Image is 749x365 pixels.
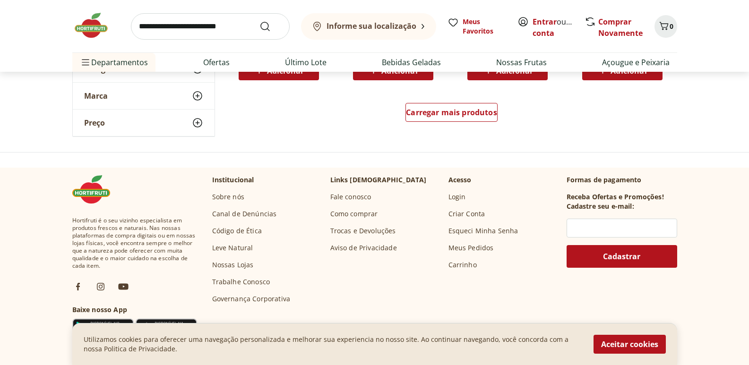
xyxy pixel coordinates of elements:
a: Carregar mais produtos [405,103,498,126]
span: ou [533,16,575,39]
button: Marca [73,83,215,109]
span: Adicionar [496,67,533,75]
span: Carregar mais produtos [406,109,497,116]
h3: Receba Ofertas e Promoções! [567,192,664,202]
b: Informe sua localização [327,21,416,31]
span: Hortifruti é o seu vizinho especialista em produtos frescos e naturais. Nas nossas plataformas de... [72,217,197,270]
a: Nossas Frutas [496,57,547,68]
h3: Baixe nosso App [72,305,197,314]
a: Trocas e Devoluções [330,226,396,236]
span: Adicionar [267,67,304,75]
span: Categoria [84,64,121,74]
a: Entrar [533,17,557,27]
a: Aviso de Privacidade [330,243,397,253]
img: Google Play Icon [72,318,134,337]
span: Preço [84,118,105,127]
h3: Cadastre seu e-mail: [567,202,634,211]
a: Ofertas [203,57,230,68]
a: Comprar Novamente [598,17,643,38]
a: Bebidas Geladas [382,57,441,68]
a: Canal de Denúncias [212,209,277,219]
a: Código de Ética [212,226,262,236]
a: Meus Pedidos [448,243,494,253]
a: Esqueci Minha Senha [448,226,518,236]
a: Criar conta [533,17,585,38]
a: Governança Corporativa [212,294,291,304]
p: Utilizamos cookies para oferecer uma navegação personalizada e melhorar sua experiencia no nosso ... [84,335,582,354]
img: Hortifruti [72,11,120,40]
span: 0 [670,22,673,31]
span: Cadastrar [603,253,640,260]
a: Nossas Lojas [212,260,254,270]
img: Hortifruti [72,175,120,204]
a: Sobre nós [212,192,244,202]
button: Menu [80,51,91,74]
a: Leve Natural [212,243,253,253]
button: Aceitar cookies [594,335,666,354]
p: Institucional [212,175,254,185]
span: Adicionar [381,67,418,75]
p: Links [DEMOGRAPHIC_DATA] [330,175,427,185]
button: Cadastrar [567,245,677,268]
button: Carrinho [654,15,677,38]
span: Departamentos [80,51,148,74]
p: Formas de pagamento [567,175,677,185]
span: Adicionar [611,67,647,75]
img: fb [72,281,84,292]
img: ytb [118,281,129,292]
img: App Store Icon [136,318,197,337]
button: Informe sua localização [301,13,436,40]
a: Último Lote [285,57,327,68]
button: Submit Search [259,21,282,32]
a: Carrinho [448,260,477,270]
span: Meus Favoritos [463,17,506,36]
img: ig [95,281,106,292]
a: Fale conosco [330,192,371,202]
input: search [131,13,290,40]
a: Trabalhe Conosco [212,277,270,287]
button: Preço [73,110,215,136]
a: Criar Conta [448,209,485,219]
a: Como comprar [330,209,378,219]
p: Acesso [448,175,472,185]
a: Login [448,192,466,202]
span: Marca [84,91,108,101]
a: Açougue e Peixaria [602,57,670,68]
a: Meus Favoritos [448,17,506,36]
